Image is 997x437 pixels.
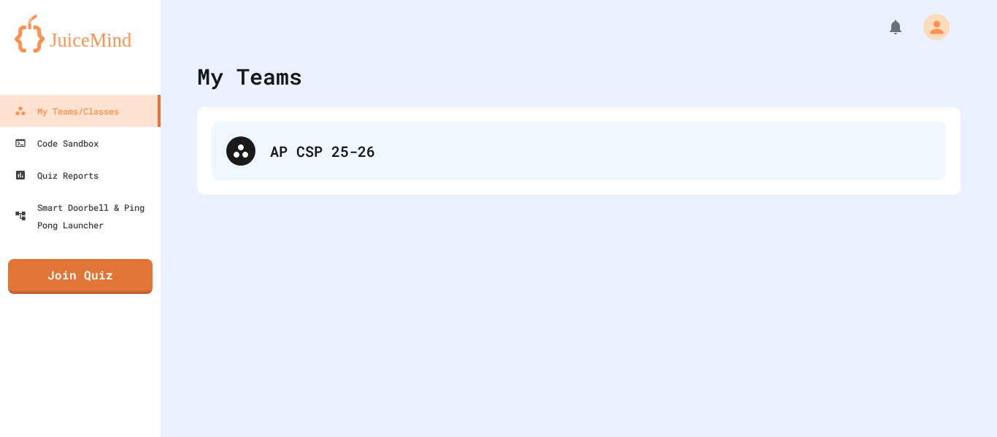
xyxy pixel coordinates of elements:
div: My Teams/Classes [15,102,119,120]
div: Quiz Reports [15,166,99,184]
div: AP CSP 25-26 [212,122,946,180]
div: AP CSP 25-26 [270,140,931,162]
a: Join Quiz [8,259,153,294]
div: Smart Doorbell & Ping Pong Launcher [15,198,155,233]
div: My Account [908,10,953,44]
div: My Teams [197,60,302,93]
div: My Notifications [860,15,908,39]
div: Code Sandbox [15,134,99,152]
img: logo-orange.svg [15,15,146,53]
